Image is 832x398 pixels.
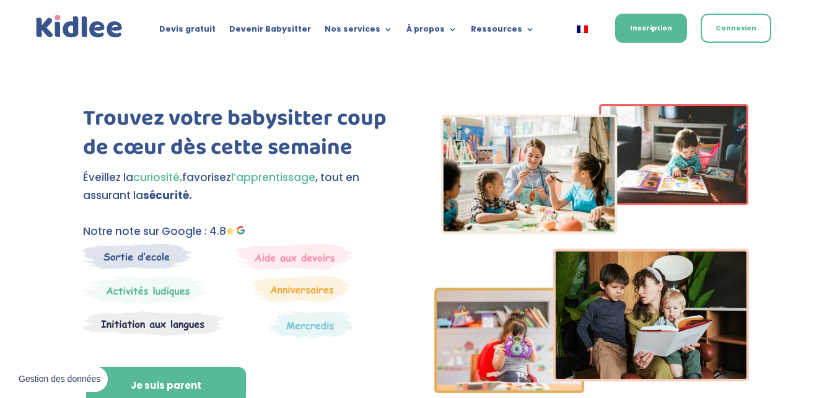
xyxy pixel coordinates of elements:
a: Nos services [325,25,393,38]
a: Devis gratuit [159,25,216,38]
span: curiosité, [133,170,182,185]
picture: Imgs-2 [434,382,749,397]
a: Kidlee Logo [33,12,125,41]
a: Inscription [615,14,687,43]
a: Ressources [471,25,535,38]
button: Gestion des données [11,366,108,392]
span: Gestion des données [19,374,100,385]
img: Anniversaire [253,276,350,302]
p: Notre note sur Google : 4.8 [83,223,398,241]
span: l’apprentissage [231,170,315,185]
a: À propos [406,25,457,38]
a: Connexion [701,14,771,43]
img: logo_kidlee_bleu [33,12,125,41]
img: Thematique [269,311,353,339]
img: weekends [237,244,353,270]
img: Atelier thematique [83,311,224,337]
h1: Trouvez votre babysitter coup de cœur dès cette semaine [83,104,398,169]
a: Devenir Babysitter [229,25,311,38]
img: Français [577,25,588,33]
img: Mercredi [83,276,206,304]
img: Sortie decole [83,244,191,269]
strong: sécurité. [143,188,192,203]
p: Éveillez la favorisez , tout en assurant la [83,169,398,205]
